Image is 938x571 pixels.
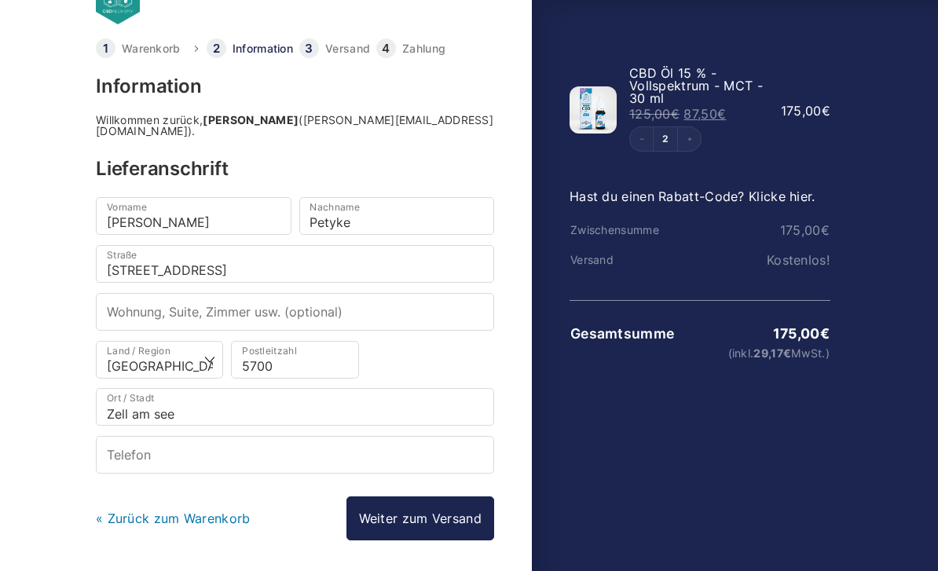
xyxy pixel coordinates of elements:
[346,496,494,540] a: Weiter zum Versand
[753,346,791,360] span: 29,17
[717,106,726,122] span: €
[402,43,445,54] a: Zahlung
[630,127,654,151] button: Decrement
[325,43,370,54] a: Versand
[299,197,495,235] input: Nachname
[203,113,299,126] strong: [PERSON_NAME]
[96,388,494,426] input: Ort / Stadt
[96,245,494,283] input: Straße
[570,189,815,204] a: Hast du einen Rabatt-Code? Klicke hier.
[96,197,291,235] input: Vorname
[657,253,830,267] td: Kostenlos!
[570,254,657,266] th: Versand
[629,65,763,106] span: CBD Öl 15 % - Vollspektrum - MCT - 30 ml
[683,106,726,122] bdi: 87,50
[677,127,701,151] button: Increment
[96,436,494,474] input: Telefon
[676,348,830,359] small: (inkl. MwSt.)
[96,293,494,331] input: Wohnung, Suite, Zimmer usw. (optional)
[96,115,494,137] div: Willkommen zurück, ([PERSON_NAME][EMAIL_ADDRESS][DOMAIN_NAME]).
[96,77,494,96] h3: Information
[570,326,675,342] th: Gesamtsumme
[820,325,830,342] span: €
[96,511,251,526] a: « Zurück zum Warenkorb
[781,103,830,119] bdi: 175,00
[96,159,494,178] h3: Lieferanschrift
[671,106,680,122] span: €
[654,134,677,144] a: Edit
[783,346,791,360] span: €
[570,224,660,236] th: Zwischensumme
[629,106,680,122] bdi: 125,00
[122,43,181,54] a: Warenkorb
[821,222,830,238] span: €
[233,43,293,54] a: Information
[231,341,358,379] input: Postleitzahl
[780,222,830,238] bdi: 175,00
[773,325,830,342] bdi: 175,00
[822,103,830,119] span: €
